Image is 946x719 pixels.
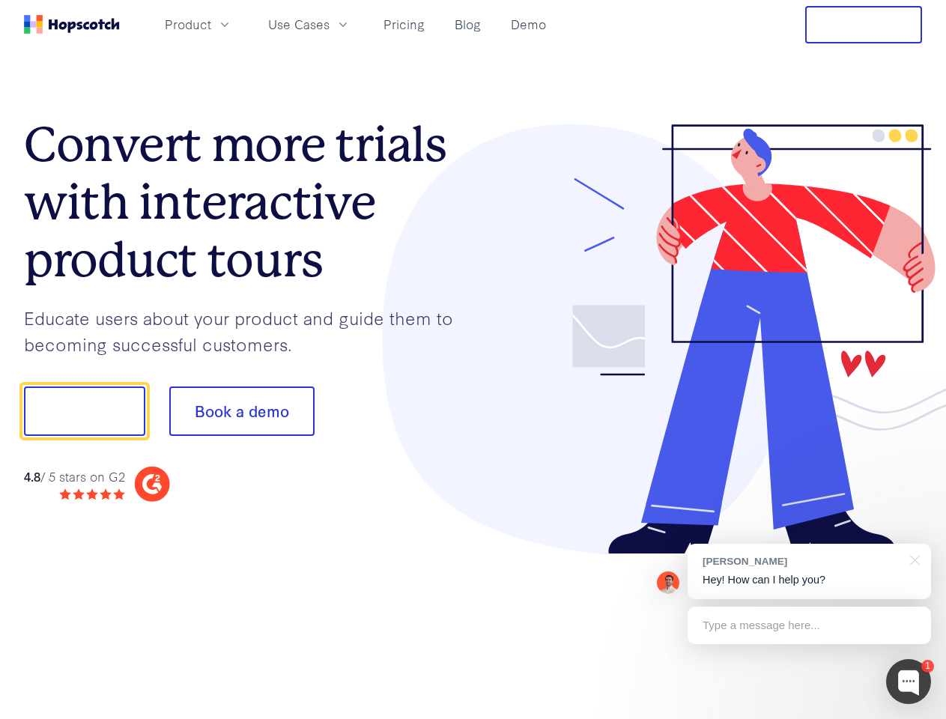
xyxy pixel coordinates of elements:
h1: Convert more trials with interactive product tours [24,116,473,288]
button: Book a demo [169,386,315,436]
button: Free Trial [805,6,922,43]
a: Demo [505,12,552,37]
button: Use Cases [259,12,360,37]
a: Pricing [378,12,431,37]
button: Product [156,12,241,37]
button: Show me! [24,386,145,436]
a: Blog [449,12,487,37]
p: Educate users about your product and guide them to becoming successful customers. [24,305,473,357]
div: [PERSON_NAME] [703,554,901,568]
div: 1 [921,660,934,673]
img: Mark Spera [657,571,679,594]
a: Home [24,15,120,34]
div: / 5 stars on G2 [24,467,125,486]
span: Use Cases [268,15,330,34]
p: Hey! How can I help you? [703,572,916,588]
strong: 4.8 [24,467,40,485]
div: Type a message here... [688,607,931,644]
span: Product [165,15,211,34]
